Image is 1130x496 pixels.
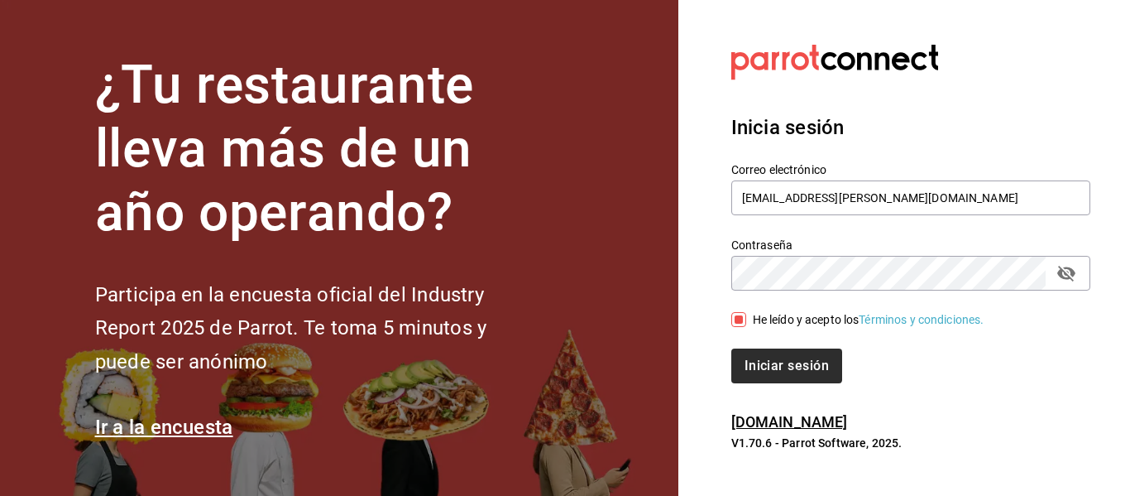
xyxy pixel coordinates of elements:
button: passwordField [1052,259,1080,287]
p: V1.70.6 - Parrot Software, 2025. [731,435,1090,451]
a: Términos y condiciones. [859,313,984,326]
label: Correo electrónico [731,164,1090,176]
a: Ir a la encuesta [95,416,233,439]
button: Iniciar sesión [731,349,842,383]
div: He leído y acepto los [753,311,984,329]
label: Contraseña [731,239,1090,251]
h1: ¿Tu restaurante lleva más de un año operando? [95,54,542,244]
h3: Inicia sesión [731,113,1090,142]
h2: Participa en la encuesta oficial del Industry Report 2025 de Parrot. Te toma 5 minutos y puede se... [95,278,542,379]
input: Ingresa tu correo electrónico [731,181,1090,215]
a: [DOMAIN_NAME] [731,413,848,431]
